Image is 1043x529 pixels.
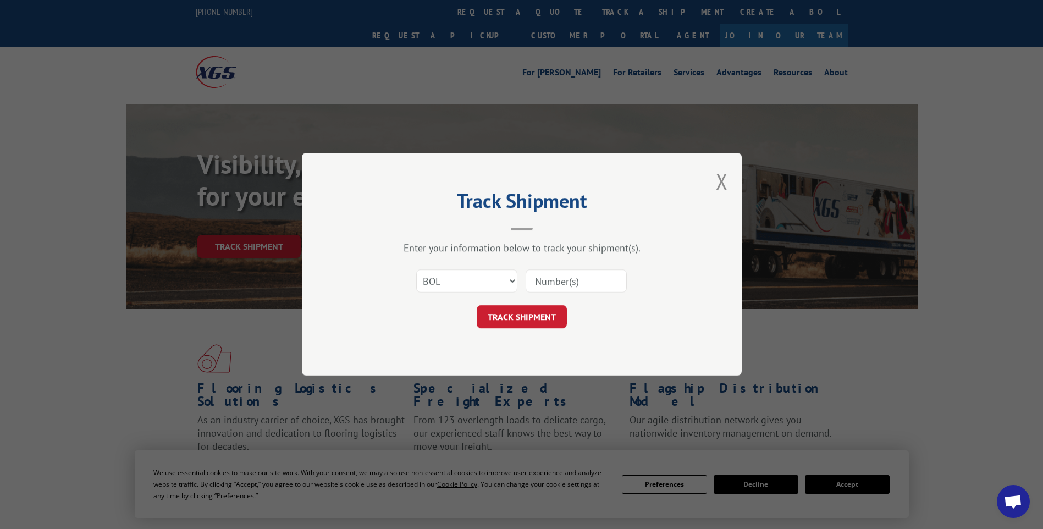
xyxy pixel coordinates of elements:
[477,306,567,329] button: TRACK SHIPMENT
[357,242,687,255] div: Enter your information below to track your shipment(s).
[357,193,687,214] h2: Track Shipment
[997,485,1030,518] div: Open chat
[526,270,627,293] input: Number(s)
[716,167,728,196] button: Close modal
